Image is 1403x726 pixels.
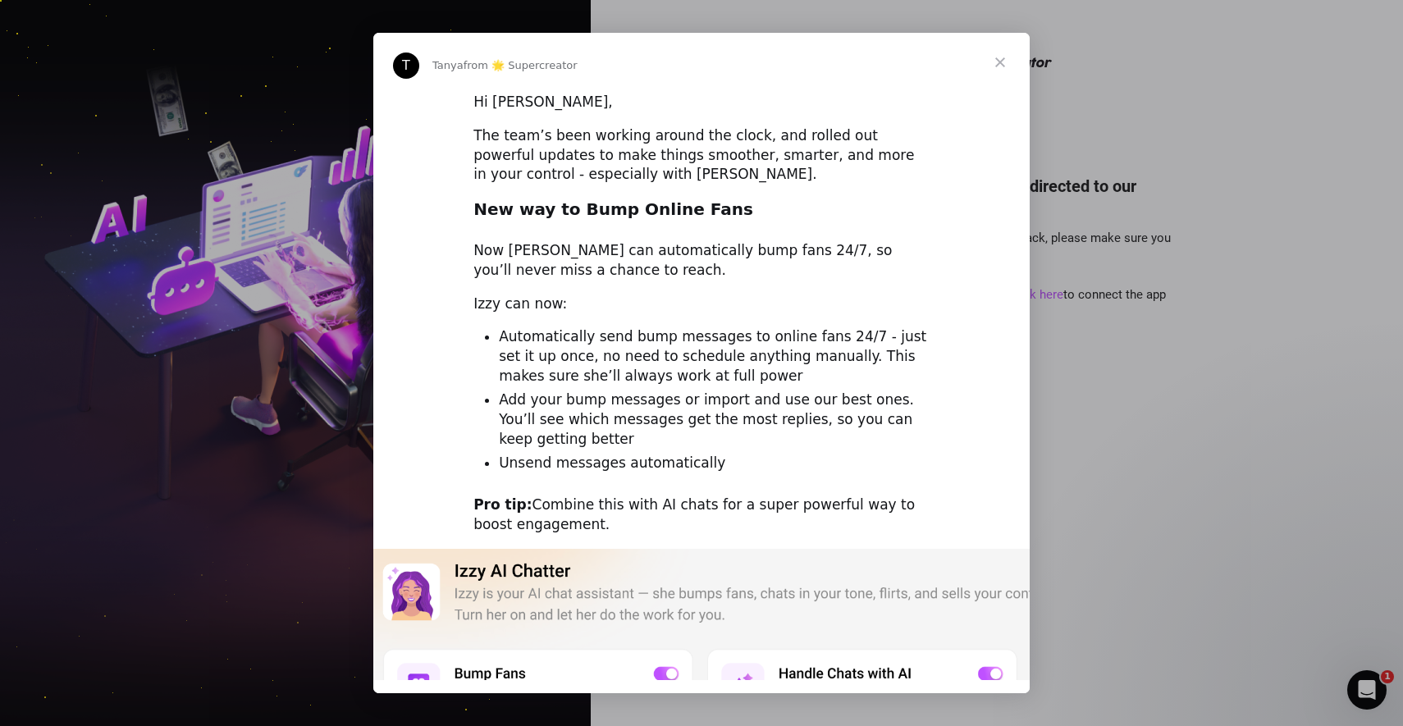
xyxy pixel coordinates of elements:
[473,496,532,513] b: Pro tip:
[499,454,930,473] li: Unsend messages automatically
[473,295,930,314] div: Izzy can now:
[473,199,930,229] h2: New way to Bump Online Fans
[464,59,578,71] span: from 🌟 Supercreator
[473,495,930,535] div: Combine this with AI chats for a super powerful way to boost engagement.
[499,327,930,386] li: Automatically send bump messages to online fans 24/7 - just set it up once, no need to schedule a...
[473,93,930,112] div: Hi [PERSON_NAME],
[473,126,930,185] div: The team’s been working around the clock, and rolled out powerful updates to make things smoother...
[432,59,464,71] span: Tanya
[393,53,419,79] div: Profile image for Tanya
[499,390,930,450] li: Add your bump messages or import and use our best ones. You’ll see which messages get the most re...
[971,33,1030,92] span: Close
[473,241,930,281] div: Now [PERSON_NAME] can automatically bump fans 24/7, so you’ll never miss a chance to reach.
